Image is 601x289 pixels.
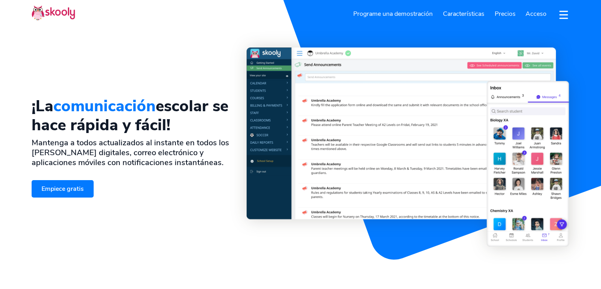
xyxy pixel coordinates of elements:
a: Acceso [520,8,552,20]
button: dropdown menu [558,6,569,24]
span: Precios [495,10,516,18]
a: Características [438,8,490,20]
span: comunicación [53,95,156,117]
a: Programe una demostración [349,8,438,20]
h1: ¡La escolar se hace rápida y fácil! [32,97,234,135]
a: Precios [490,8,521,20]
h2: Mantenga a todos actualizados al instante en todos los [PERSON_NAME] digitales, correo electrónic... [32,138,234,167]
img: Aplicación y software de comunicación escolar - <span class='notranslate'>Skooly | Prueba gratis [247,48,569,247]
a: Empiece gratis [32,180,94,197]
img: Skooly [32,5,75,21]
span: Acceso [526,10,546,18]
